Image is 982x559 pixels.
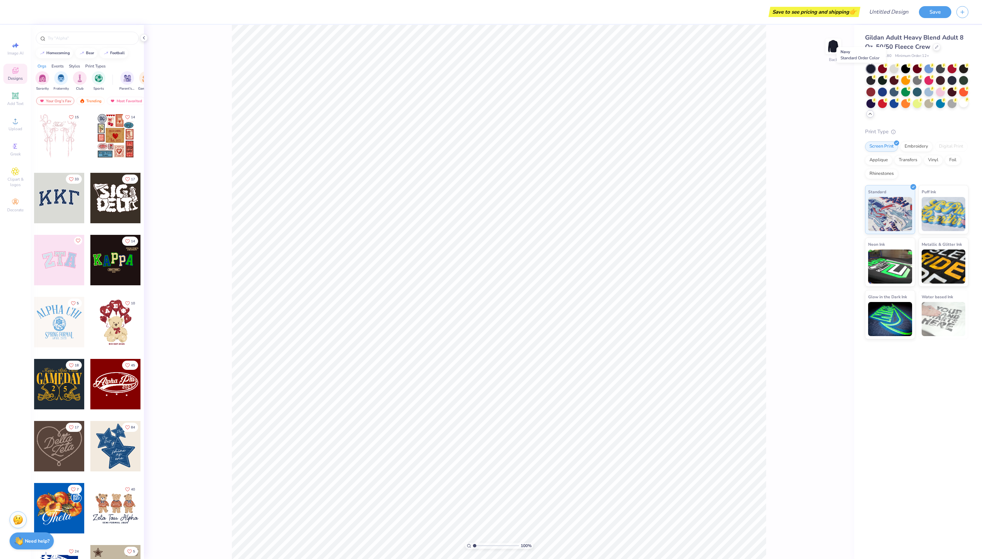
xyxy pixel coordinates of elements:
[840,55,879,61] span: Standard Order Color
[79,51,85,55] img: trend_line.gif
[74,237,82,245] button: Like
[93,86,104,91] span: Sports
[935,141,968,152] div: Digital Print
[521,543,532,549] span: 100 %
[54,71,69,91] button: filter button
[76,86,84,91] span: Club
[900,141,933,152] div: Embroidery
[894,155,922,165] div: Transfers
[107,97,145,105] div: Most Favorited
[122,423,138,432] button: Like
[75,116,79,119] span: 15
[124,547,138,556] button: Like
[3,177,27,187] span: Clipart & logos
[75,178,79,181] span: 33
[100,48,128,58] button: football
[66,423,82,432] button: Like
[54,71,69,91] div: filter for Fraternity
[66,547,82,556] button: Like
[66,175,82,184] button: Like
[95,74,103,82] img: Sports Image
[35,71,49,91] div: filter for Sorority
[138,86,154,91] span: Game Day
[864,5,914,19] input: Untitled Design
[837,47,886,63] div: Navy
[25,538,49,544] strong: Need help?
[92,71,105,91] div: filter for Sports
[868,197,912,231] img: Standard
[922,293,953,300] span: Water based Ink
[92,71,105,91] button: filter button
[922,302,966,336] img: Water based Ink
[73,71,87,91] button: filter button
[76,97,105,105] div: Trending
[46,51,70,55] div: homecoming
[77,302,79,305] span: 5
[9,126,22,132] span: Upload
[865,128,968,136] div: Print Type
[922,197,966,231] img: Puff Ink
[77,488,79,491] span: 7
[119,71,135,91] div: filter for Parent's Weekend
[945,155,961,165] div: Foil
[10,151,21,157] span: Greek
[868,293,907,300] span: Glow in the Dark Ink
[75,48,97,58] button: bear
[865,169,898,179] div: Rhinestones
[75,364,79,367] span: 18
[868,188,886,195] span: Standard
[131,488,135,491] span: 40
[39,99,45,103] img: most_fav.gif
[849,7,857,16] span: 👉
[36,48,73,58] button: homecoming
[131,178,135,181] span: 17
[119,86,135,91] span: Parent's Weekend
[142,74,150,82] img: Game Day Image
[122,112,138,122] button: Like
[827,40,840,53] img: Back
[69,63,80,69] div: Styles
[110,99,115,103] img: most_fav.gif
[68,299,82,308] button: Like
[39,74,46,82] img: Sorority Image
[122,175,138,184] button: Like
[131,364,135,367] span: 45
[51,63,64,69] div: Events
[68,485,82,494] button: Like
[924,155,943,165] div: Vinyl
[73,71,87,91] div: filter for Club
[86,51,94,55] div: bear
[36,97,74,105] div: Your Org's Fav
[8,76,23,81] span: Designs
[35,71,49,91] button: filter button
[8,50,24,56] span: Image AI
[47,35,134,42] input: Try "Alpha"
[110,51,125,55] div: football
[76,74,84,82] img: Club Image
[75,426,79,429] span: 17
[865,33,964,51] span: Gildan Adult Heavy Blend Adult 8 Oz. 50/50 Fleece Crew
[770,7,859,17] div: Save to see pricing and shipping
[829,57,838,63] div: Back
[922,188,936,195] span: Puff Ink
[57,74,65,82] img: Fraternity Image
[868,241,885,248] span: Neon Ink
[131,426,135,429] span: 84
[36,86,49,91] span: Sorority
[865,141,898,152] div: Screen Print
[868,250,912,284] img: Neon Ink
[40,51,45,55] img: trend_line.gif
[131,302,135,305] span: 10
[122,299,138,308] button: Like
[133,550,135,553] span: 5
[131,116,135,119] span: 14
[119,71,135,91] button: filter button
[922,241,962,248] span: Metallic & Glitter Ink
[865,155,892,165] div: Applique
[922,250,966,284] img: Metallic & Glitter Ink
[66,361,82,370] button: Like
[122,485,138,494] button: Like
[919,6,951,18] button: Save
[895,53,929,59] span: Minimum Order: 12 +
[85,63,106,69] div: Print Types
